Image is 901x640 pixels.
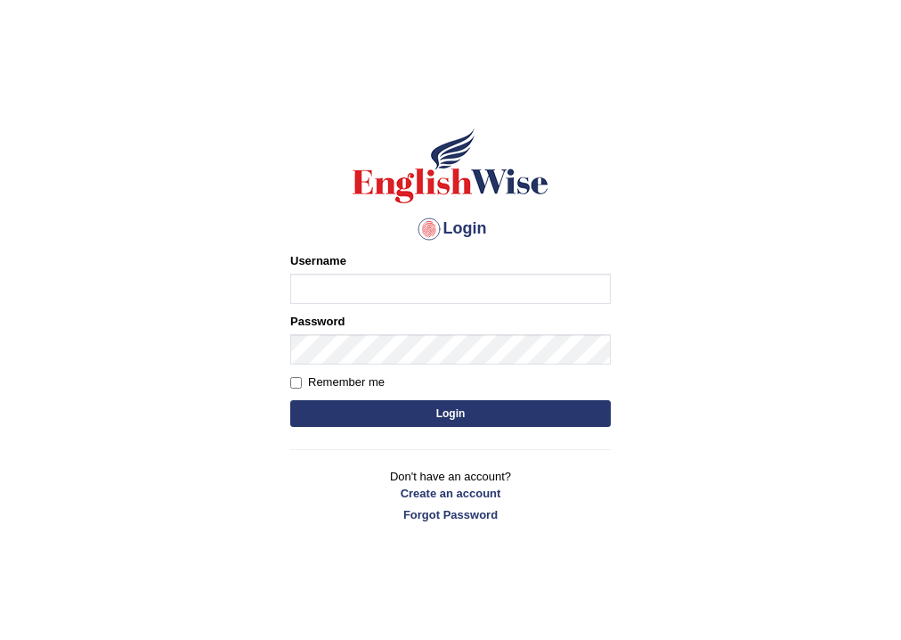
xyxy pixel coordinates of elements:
[349,126,552,206] img: Logo of English Wise sign in for intelligent practice with AI
[290,252,346,269] label: Username
[290,468,611,523] p: Don't have an account?
[290,313,345,330] label: Password
[290,506,611,523] a: Forgot Password
[290,215,611,243] h4: Login
[290,373,385,391] label: Remember me
[290,485,611,502] a: Create an account
[290,400,611,427] button: Login
[290,377,302,389] input: Remember me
